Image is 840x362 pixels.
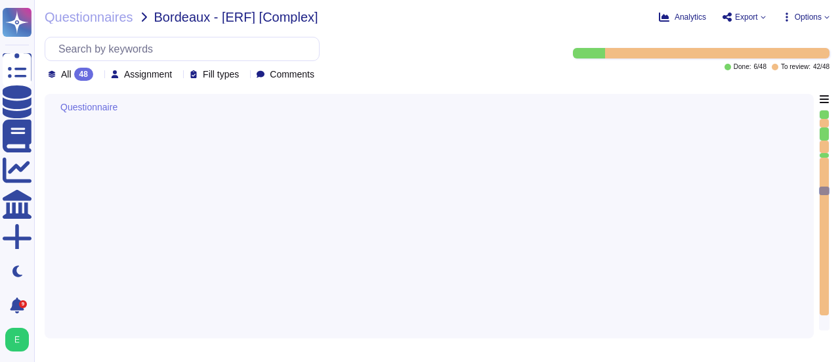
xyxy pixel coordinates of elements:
[19,300,27,308] div: 9
[753,64,766,70] span: 6 / 48
[270,70,314,79] span: Comments
[45,11,133,24] span: Questionnaires
[813,64,829,70] span: 42 / 48
[5,328,29,351] img: user
[659,12,706,22] button: Analytics
[154,11,318,24] span: Bordeaux - [ERF] [Complex]
[734,64,751,70] span: Done:
[61,70,72,79] span: All
[52,37,319,60] input: Search by keywords
[781,64,810,70] span: To review:
[124,70,172,79] span: Assignment
[60,102,117,112] span: Questionnaire
[795,13,822,21] span: Options
[3,325,38,354] button: user
[74,68,93,81] div: 48
[203,70,239,79] span: Fill types
[735,13,758,21] span: Export
[675,13,706,21] span: Analytics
